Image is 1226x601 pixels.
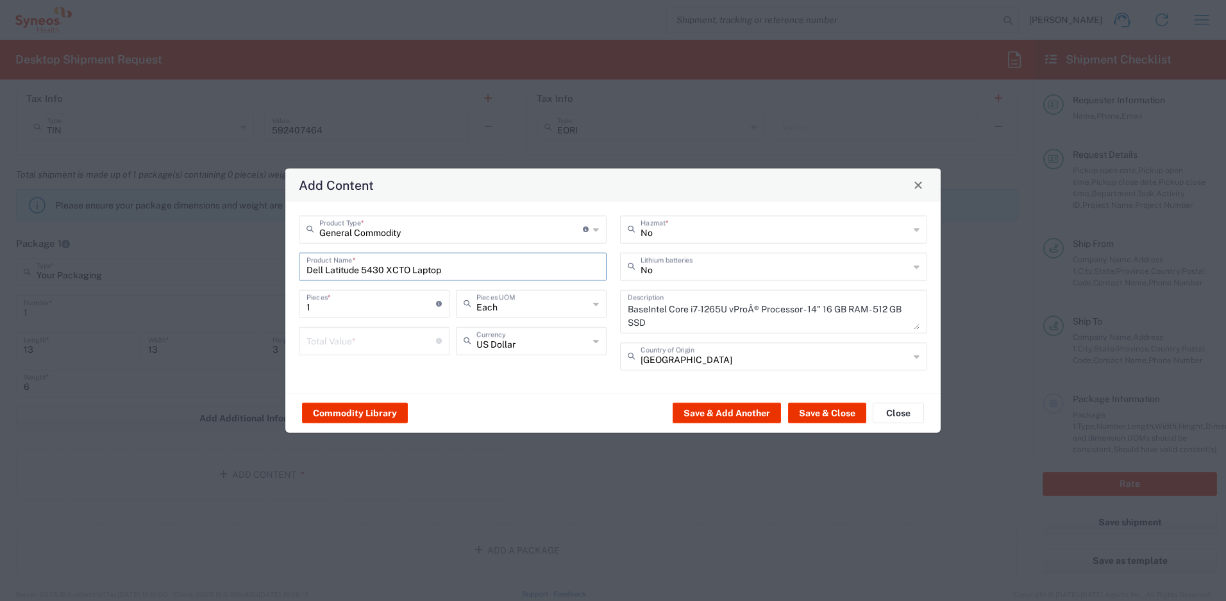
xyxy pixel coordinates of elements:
button: Commodity Library [302,403,408,423]
button: Close [873,403,924,423]
button: Save & Add Another [673,403,781,423]
h4: Add Content [299,176,374,194]
button: Save & Close [788,403,866,423]
button: Close [909,176,927,194]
